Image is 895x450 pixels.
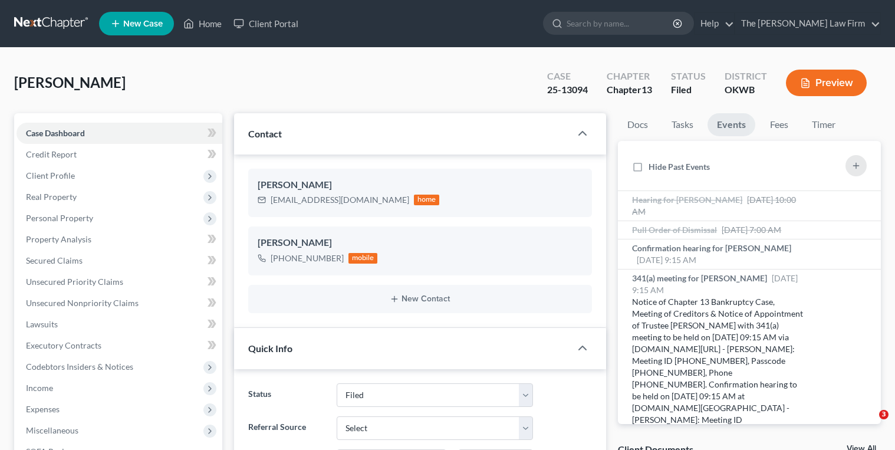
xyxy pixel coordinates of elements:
[567,12,674,34] input: Search by name...
[17,123,222,144] a: Case Dashboard
[641,84,652,95] span: 13
[725,70,767,83] div: District
[802,113,845,136] a: Timer
[248,343,292,354] span: Quick Info
[17,250,222,271] a: Secured Claims
[632,195,742,205] span: Hearing for [PERSON_NAME]
[662,113,703,136] a: Tasks
[228,13,304,34] a: Client Portal
[26,192,77,202] span: Real Property
[17,335,222,356] a: Executory Contracts
[26,149,77,159] span: Credit Report
[17,293,222,314] a: Unsecured Nonpriority Claims
[26,425,78,435] span: Miscellaneous
[348,253,378,264] div: mobile
[632,273,767,283] span: 341(a) meeting for [PERSON_NAME]
[26,340,101,350] span: Executory Contracts
[671,83,706,97] div: Filed
[26,362,133,372] span: Codebtors Insiders & Notices
[26,128,85,138] span: Case Dashboard
[708,113,755,136] a: Events
[632,225,717,235] span: Pull Order of Dismissal
[855,410,883,438] iframe: Intercom live chat
[722,225,781,235] span: [DATE] 7:00 AM
[271,252,344,264] div: [PHONE_NUMBER]
[26,255,83,265] span: Secured Claims
[26,298,139,308] span: Unsecured Nonpriority Claims
[637,255,696,265] span: [DATE] 9:15 AM
[607,70,652,83] div: Chapter
[258,294,583,304] button: New Contact
[17,144,222,165] a: Credit Report
[26,277,123,287] span: Unsecured Priority Claims
[786,70,867,96] button: Preview
[26,213,93,223] span: Personal Property
[618,113,657,136] a: Docs
[248,128,282,139] span: Contact
[547,70,588,83] div: Case
[14,74,126,91] span: [PERSON_NAME]
[271,194,409,206] div: [EMAIL_ADDRESS][DOMAIN_NAME]
[258,178,583,192] div: [PERSON_NAME]
[242,416,331,440] label: Referral Source
[760,113,798,136] a: Fees
[17,229,222,250] a: Property Analysis
[632,273,798,295] span: [DATE] 9:15 AM
[17,271,222,293] a: Unsecured Priority Claims
[735,13,880,34] a: The [PERSON_NAME] Law Firm
[607,83,652,97] div: Chapter
[26,170,75,180] span: Client Profile
[632,195,796,216] span: [DATE] 10:00 AM
[26,383,53,393] span: Income
[26,234,91,244] span: Property Analysis
[414,195,440,205] div: home
[17,314,222,335] a: Lawsuits
[258,236,583,250] div: [PERSON_NAME]
[632,243,791,253] span: Confirmation hearing for [PERSON_NAME]
[177,13,228,34] a: Home
[123,19,163,28] span: New Case
[26,404,60,414] span: Expenses
[242,383,331,407] label: Status
[725,83,767,97] div: OKWB
[649,162,710,172] span: Hide Past Events
[671,70,706,83] div: Status
[547,83,588,97] div: 25-13094
[695,13,734,34] a: Help
[26,319,58,329] span: Lawsuits
[879,410,889,419] span: 3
